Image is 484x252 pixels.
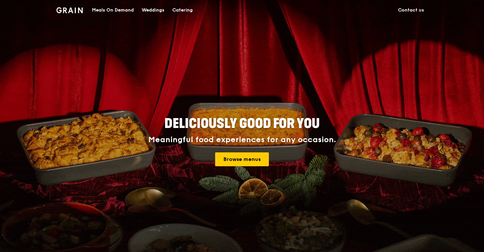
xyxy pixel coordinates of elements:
[142,0,164,20] div: Weddings
[168,0,197,20] a: Catering
[92,0,134,20] div: Meals On Demand
[394,0,428,20] a: Contact us
[138,0,168,20] a: Weddings
[172,0,193,20] div: Catering
[56,7,83,13] img: Grain
[215,152,269,166] a: Browse menus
